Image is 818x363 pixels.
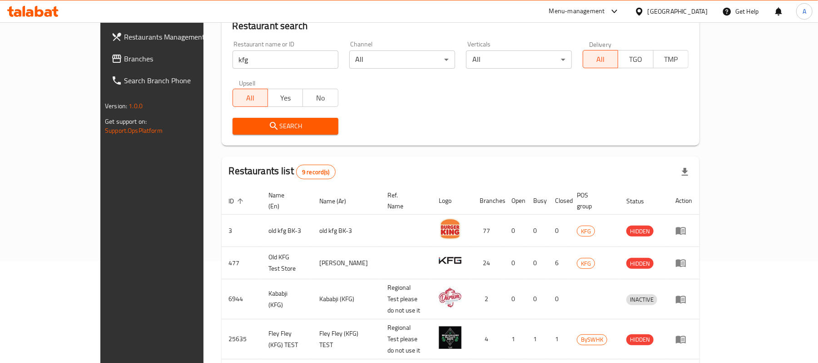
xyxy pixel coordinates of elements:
span: 9 record(s) [297,168,335,176]
div: INACTIVE [626,294,657,305]
td: 0 [526,215,548,247]
span: HIDDEN [626,334,654,345]
img: Old KFG Test Store [439,250,461,272]
td: Regional Test please do not use it [380,279,431,319]
img: old kfg BK-3 [439,217,461,240]
button: TGO [618,50,653,68]
span: HIDDEN [626,226,654,237]
div: Menu [675,257,692,268]
td: Old KFG Test Store [262,247,312,279]
div: HIDDEN [626,334,654,345]
span: No [307,91,334,105]
th: Closed [548,187,570,215]
th: Open [504,187,526,215]
img: Fley Fley (KFG) TEST [439,326,461,349]
td: 6 [548,247,570,279]
div: [GEOGRAPHIC_DATA] [648,6,708,16]
label: Upsell [239,80,256,86]
div: Menu [675,294,692,305]
span: Get support on: [105,116,147,127]
span: Restaurants Management [124,31,230,42]
th: Logo [431,187,472,215]
img: Kababji (KFG) [439,286,461,309]
td: 25635 [222,319,262,359]
span: All [237,91,264,105]
span: Ref. Name [387,190,421,212]
td: 77 [472,215,504,247]
span: ID [229,196,246,207]
td: Regional Test please do not use it [380,319,431,359]
span: Search Branch Phone [124,75,230,86]
td: 3 [222,215,262,247]
span: 1.0.0 [129,100,143,112]
div: All [466,50,572,69]
th: Branches [472,187,504,215]
span: HIDDEN [626,258,654,269]
td: Kababji (KFG) [312,279,380,319]
div: HIDDEN [626,226,654,237]
td: 6944 [222,279,262,319]
td: 24 [472,247,504,279]
td: 2 [472,279,504,319]
span: Name (En) [269,190,302,212]
td: 4 [472,319,504,359]
td: 1 [504,319,526,359]
td: [PERSON_NAME] [312,247,380,279]
button: Yes [268,89,303,107]
span: KFG [577,258,595,269]
span: Search [240,121,331,132]
span: INACTIVE [626,294,657,305]
td: old kfg BK-3 [312,215,380,247]
a: Search Branch Phone [104,70,237,91]
button: TMP [653,50,689,68]
td: 0 [504,215,526,247]
td: Fley Fley (KFG) TEST [312,319,380,359]
div: Menu-management [549,6,605,17]
span: POS group [577,190,608,212]
a: Branches [104,48,237,70]
span: All [587,53,615,66]
td: 0 [504,247,526,279]
div: Menu [675,225,692,236]
h2: Restaurant search [233,19,689,33]
span: Status [626,196,656,207]
a: Restaurants Management [104,26,237,48]
td: 1 [548,319,570,359]
label: Delivery [589,41,612,47]
span: Version: [105,100,127,112]
span: Name (Ar) [320,196,358,207]
td: 0 [526,247,548,279]
span: BySWHK [577,334,607,345]
td: 0 [548,215,570,247]
button: Search [233,118,338,135]
div: Menu [675,334,692,345]
td: 0 [504,279,526,319]
td: 0 [548,279,570,319]
th: Busy [526,187,548,215]
td: 0 [526,279,548,319]
td: Fley Fley (KFG) TEST [262,319,312,359]
span: TMP [657,53,685,66]
h2: Restaurants list [229,164,336,179]
span: TGO [622,53,649,66]
span: KFG [577,226,595,237]
span: Branches [124,53,230,64]
td: 1 [526,319,548,359]
button: No [302,89,338,107]
td: Kababji (KFG) [262,279,312,319]
div: Export file [674,161,696,183]
td: 477 [222,247,262,279]
span: A [803,6,806,16]
th: Action [668,187,699,215]
div: All [349,50,455,69]
input: Search for restaurant name or ID.. [233,50,338,69]
td: old kfg BK-3 [262,215,312,247]
a: Support.OpsPlatform [105,125,163,136]
span: Yes [272,91,299,105]
button: All [233,89,268,107]
button: All [583,50,618,68]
